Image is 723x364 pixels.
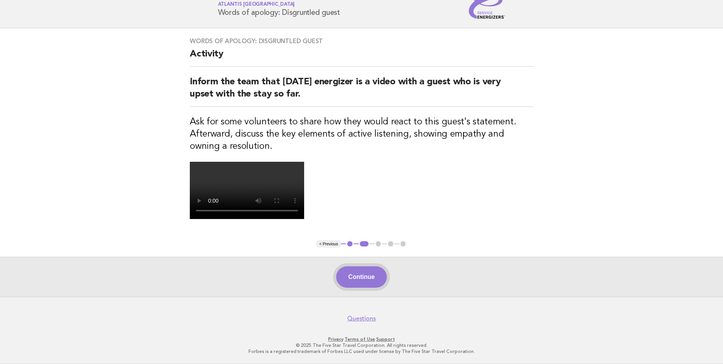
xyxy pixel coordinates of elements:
[190,48,533,67] h2: Activity
[218,2,295,7] span: Atlantis [GEOGRAPHIC_DATA]
[190,76,533,107] h2: Inform the team that [DATE] energizer is a video with a guest who is very upset with the stay so ...
[376,337,395,342] a: Support
[359,240,370,248] button: 2
[346,240,354,248] button: 1
[345,337,375,342] a: Terms of Use
[190,116,533,153] h3: Ask for some volunteers to share how they would react to this guest's statement. Afterward, discu...
[328,337,343,342] a: Privacy
[128,336,595,342] p: · ·
[316,240,341,248] button: < Previous
[128,342,595,348] p: © 2025 The Five Star Travel Corporation. All rights reserved.
[190,37,533,45] h3: Words of apology: Disgruntled guest
[347,315,376,322] a: Questions
[336,266,387,288] button: Continue
[128,348,595,354] p: Forbes is a registered trademark of Forbes LLC used under license by The Five Star Travel Corpora...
